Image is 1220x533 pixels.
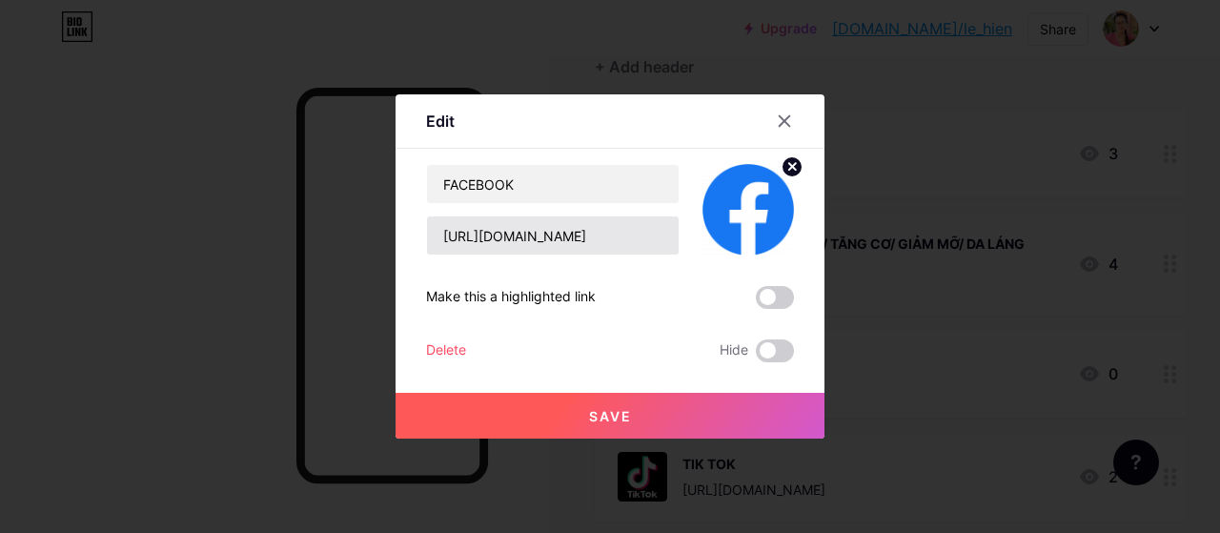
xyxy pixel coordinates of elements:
button: Save [396,393,824,439]
span: Hide [720,339,748,362]
span: Save [589,408,632,424]
img: link_thumbnail [702,164,794,256]
input: URL [427,216,679,255]
div: Delete [426,339,466,362]
input: Title [427,165,679,203]
div: Make this a highlighted link [426,286,596,309]
div: Edit [426,110,455,133]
